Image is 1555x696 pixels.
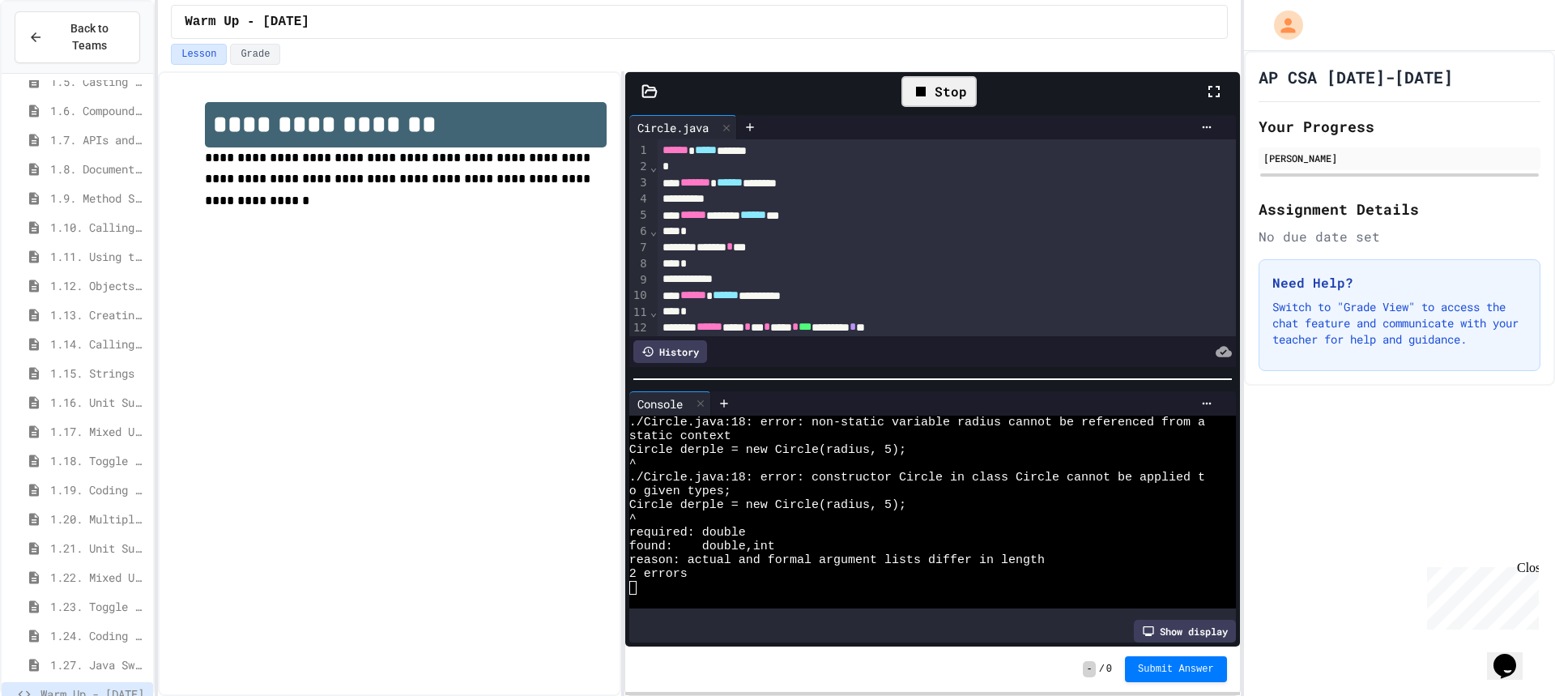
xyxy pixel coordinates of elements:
span: 1.9. Method Signatures [50,190,147,207]
div: 1 [629,143,650,159]
div: 3 [629,175,650,191]
div: Circle.java [629,115,737,139]
span: ^ [629,457,637,471]
span: 1.15. Strings [50,365,147,382]
span: 1.27. Java Swing GUIs (optional) [50,656,147,673]
span: reason: actual and formal argument lists differ in length [629,553,1045,567]
span: 1.18. Toggle Mixed Up or Write Code Practice 1.1-1.6 [50,452,147,469]
h3: Need Help? [1272,273,1527,292]
span: Circle derple = new Circle(radius, 5); [629,443,906,457]
span: Fold line [650,224,658,237]
div: 4 [629,191,650,207]
span: 1.5. Casting and Ranges of Values [50,73,147,90]
span: 0 [1106,663,1112,676]
span: ./Circle.java:18: error: non-static variable radius cannot be referenced from a [629,416,1205,429]
div: History [633,340,707,363]
h1: AP CSA [DATE]-[DATE] [1259,66,1453,88]
span: Back to Teams [53,20,126,54]
span: 1.19. Coding Practice 1a (1.1-1.6) [50,481,147,498]
div: Circle.java [629,119,717,136]
span: ^ [629,512,637,526]
span: Submit Answer [1138,663,1214,676]
div: Console [629,395,691,412]
div: [PERSON_NAME] [1263,151,1536,165]
span: 1.21. Unit Summary 1b (1.7-1.15) [50,540,147,557]
div: 5 [629,207,650,224]
div: 8 [629,256,650,272]
span: / [1099,663,1105,676]
span: Warm Up - [DATE] [185,12,309,32]
span: 1.20. Multiple Choice Exercises for Unit 1a (1.1-1.6) [50,510,147,527]
span: 1.7. APIs and Libraries [50,131,147,148]
div: Stop [901,76,977,107]
span: - [1083,661,1095,677]
div: Chat with us now!Close [6,6,112,103]
span: Fold line [650,160,658,173]
div: 9 [629,272,650,288]
span: o given types; [629,485,731,498]
span: Fold line [650,305,658,318]
div: Console [629,391,711,416]
div: 11 [629,305,650,321]
span: found: double,int [629,540,775,553]
div: 10 [629,288,650,304]
span: 1.22. Mixed Up Code Practice 1b (1.7-1.15) [50,569,147,586]
span: 1.16. Unit Summary 1a (1.1-1.6) [50,394,147,411]
span: 1.8. Documentation with Comments and Preconditions [50,160,147,177]
div: No due date set [1259,227,1540,246]
button: Submit Answer [1125,656,1227,682]
span: ./Circle.java:18: error: constructor Circle in class Circle cannot be applied t [629,471,1205,485]
span: 1.24. Coding Practice 1b (1.7-1.15) [50,627,147,644]
span: Circle derple = new Circle(radius, 5); [629,498,906,512]
span: 1.13. Creating and Initializing Objects: Constructors [50,306,147,323]
div: Show display [1134,620,1236,643]
h2: Assignment Details [1259,198,1540,220]
span: 1.14. Calling Instance Methods [50,335,147,352]
span: 1.17. Mixed Up Code Practice 1.1-1.6 [50,423,147,440]
span: 1.23. Toggle Mixed Up or Write Code Practice 1b (1.7-1.15) [50,598,147,615]
span: 2 errors [629,567,688,581]
div: 2 [629,159,650,175]
span: 1.6. Compound Assignment Operators [50,102,147,119]
iframe: chat widget [1487,631,1539,680]
div: My Account [1257,6,1307,44]
span: required: double [629,526,746,540]
div: 7 [629,240,650,256]
button: Grade [230,44,280,65]
p: Switch to "Grade View" to access the chat feature and communicate with your teacher for help and ... [1272,299,1527,348]
span: 1.12. Objects - Instances of Classes [50,277,147,294]
button: Back to Teams [15,11,140,63]
div: 6 [629,224,650,240]
span: static context [629,429,731,443]
span: 1.10. Calling Class Methods [50,219,147,236]
iframe: chat widget [1421,561,1539,630]
button: Lesson [171,44,227,65]
span: 1.11. Using the Math Class [50,248,147,265]
h2: Your Progress [1259,115,1540,138]
div: 12 [629,320,650,336]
